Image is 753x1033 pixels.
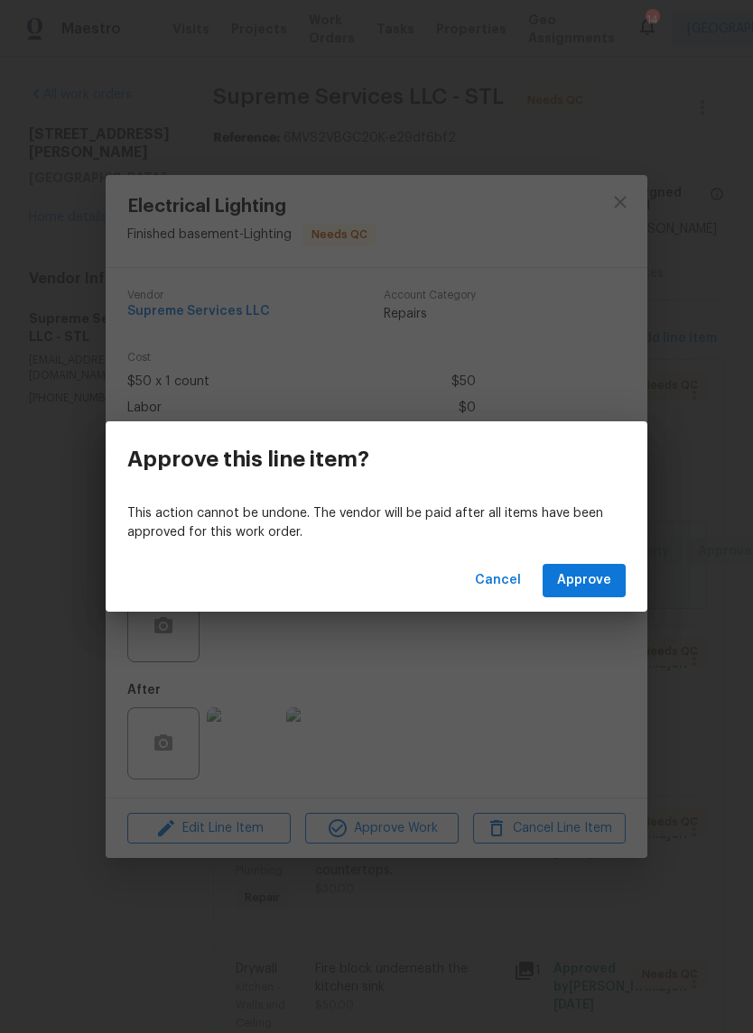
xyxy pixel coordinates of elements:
button: Cancel [468,564,528,597]
p: This action cannot be undone. The vendor will be paid after all items have been approved for this... [127,504,626,542]
button: Approve [543,564,626,597]
span: Approve [557,569,611,592]
h3: Approve this line item? [127,447,369,472]
span: Cancel [475,569,521,592]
